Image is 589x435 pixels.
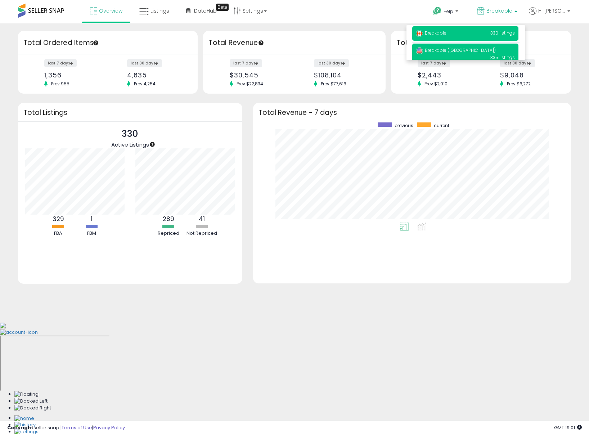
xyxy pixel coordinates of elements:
a: Help [427,1,466,23]
label: last 7 days [418,59,450,67]
span: previous [395,122,413,129]
label: last 30 days [500,59,535,67]
span: 335 listings [490,54,515,60]
b: 1 [91,215,93,223]
img: Docked Left [14,398,48,405]
img: History [14,422,36,429]
i: Get Help [433,6,442,15]
div: Tooltip anchor [216,4,229,11]
span: Prev: 955 [48,81,73,87]
span: DataHub [194,7,217,14]
p: 330 [111,127,149,141]
label: last 7 days [230,59,262,67]
h3: Total Listings [23,110,237,115]
span: 330 listings [490,30,515,36]
span: Hi [PERSON_NAME] [538,7,565,14]
div: Repriced [152,230,185,237]
label: last 30 days [314,59,349,67]
div: FBA [42,230,75,237]
span: Breakable [416,30,446,36]
span: Prev: $22,834 [233,81,267,87]
img: Home [14,415,34,422]
img: Floating [14,391,39,398]
b: 41 [199,215,205,223]
a: Hi [PERSON_NAME] [529,7,570,23]
div: $2,443 [418,71,476,79]
img: canada.png [416,30,423,37]
div: $9,048 [500,71,558,79]
div: Tooltip anchor [93,40,99,46]
div: Not Repriced [186,230,218,237]
h3: Total Revenue [208,38,380,48]
div: 4,635 [127,71,185,79]
span: Listings [150,7,169,14]
h3: Total Revenue - 7 days [258,110,566,115]
span: Prev: $6,272 [503,81,534,87]
div: FBM [76,230,108,237]
span: Prev: 4,254 [130,81,159,87]
span: Active Listings [111,141,149,148]
span: Breakable [486,7,512,14]
label: last 7 days [44,59,77,67]
span: Help [444,8,453,14]
span: Prev: $77,616 [317,81,350,87]
b: 329 [53,215,64,223]
img: Docked Right [14,405,51,412]
div: Tooltip anchor [149,141,156,148]
span: Breakable ([GEOGRAPHIC_DATA]) [416,47,496,53]
h3: Total Ordered Items [23,38,192,48]
div: $108,104 [314,71,373,79]
div: 1,356 [44,71,102,79]
span: Overview [99,7,122,14]
label: last 30 days [127,59,162,67]
span: current [434,122,449,129]
span: Prev: $2,010 [421,81,451,87]
h3: Total Profit [396,38,565,48]
div: $30,545 [230,71,289,79]
b: 289 [163,215,174,223]
img: usa.png [416,47,423,54]
div: Tooltip anchor [258,40,264,46]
